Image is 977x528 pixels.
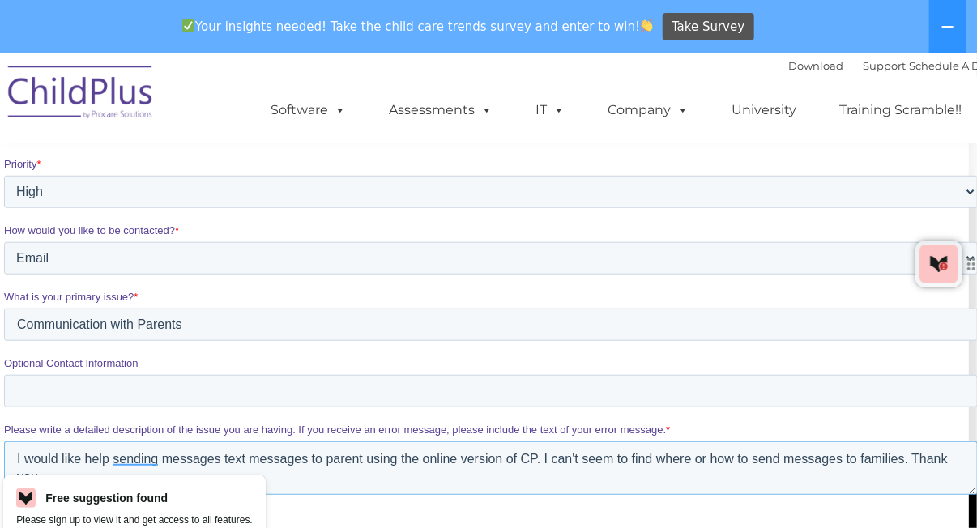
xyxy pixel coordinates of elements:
[254,94,362,126] a: Software
[45,492,168,505] div: Free suggestion found
[663,13,754,41] a: Take Survey
[490,160,559,172] span: Phone number
[788,59,843,72] a: Download
[519,94,581,126] a: IT
[373,94,509,126] a: Assessments
[672,13,744,41] span: Take Survey
[591,94,705,126] a: Company
[490,94,540,106] span: Last name
[16,514,253,526] div: Please sign up to view it and get access to all features.
[641,19,653,32] img: 👏
[863,59,906,72] a: Support
[175,11,660,42] span: Your insights needed! Take the child care trends survey and enter to win!
[715,94,813,126] a: University
[182,19,194,32] img: ✅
